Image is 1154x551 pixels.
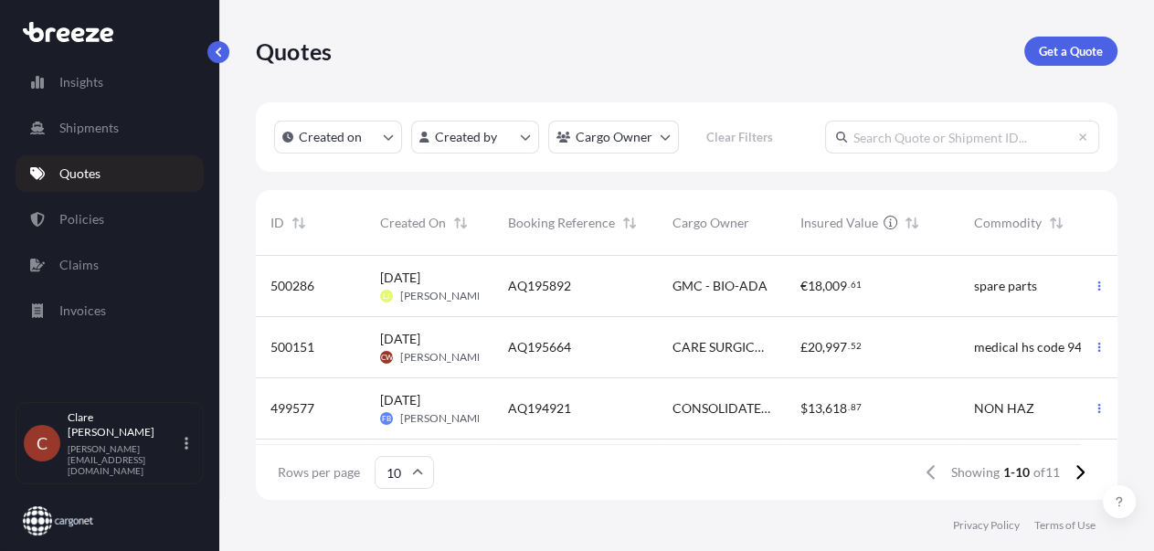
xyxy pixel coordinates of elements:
span: FB [382,409,391,428]
span: NON HAZ [974,399,1034,418]
p: Created on [299,128,362,146]
span: LJ [383,287,390,305]
span: Showing [951,463,1000,482]
span: Created On [380,214,446,232]
span: 61 [851,281,862,288]
span: 009 [825,280,847,292]
p: Created by [435,128,497,146]
img: organization-logo [23,506,93,535]
p: Clear Filters [706,128,773,146]
span: [DATE] [380,391,420,409]
span: 499577 [270,399,314,418]
span: 618 [825,402,847,415]
span: CARE SURGICAL LTD / TURK TRANS [672,338,771,356]
span: [DATE] [380,330,420,348]
span: medical hs code 9402 9000000 [974,338,1128,356]
span: 87 [851,404,862,410]
span: Cargo Owner [672,214,749,232]
span: spare parts [974,277,1037,295]
span: [DATE] [380,269,420,287]
span: 20 [808,341,822,354]
span: Insured Value [800,214,878,232]
span: 18 [808,280,822,292]
span: 52 [851,343,862,349]
p: Clare [PERSON_NAME] [68,410,181,440]
span: $ [800,402,808,415]
input: Search Quote or Shipment ID... [825,121,1099,154]
p: Claims [59,256,99,274]
span: AQ195892 [508,277,571,295]
p: Quotes [256,37,332,66]
p: Invoices [59,302,106,320]
span: CONSOLIDATED LAZER LINE LTD [672,399,771,418]
button: createdOn Filter options [274,121,402,154]
span: C [37,434,48,452]
span: GMC - BIO-ADA [672,277,768,295]
span: £ [800,341,808,354]
span: . [848,281,850,288]
span: , [822,402,825,415]
button: Sort [288,212,310,234]
span: Booking Reference [508,214,615,232]
button: Sort [1045,212,1067,234]
span: AQ194921 [508,399,571,418]
span: . [848,404,850,410]
a: Insights [16,64,204,101]
p: Get a Quote [1039,42,1103,60]
a: Invoices [16,292,204,329]
span: [PERSON_NAME] [400,411,487,426]
span: Commodity [974,214,1042,232]
a: Shipments [16,110,204,146]
p: [PERSON_NAME][EMAIL_ADDRESS][DOMAIN_NAME] [68,443,181,476]
a: Policies [16,201,204,238]
button: cargoOwner Filter options [548,121,679,154]
span: Rows per page [278,463,360,482]
span: CW [381,348,393,366]
span: , [822,280,825,292]
button: createdBy Filter options [411,121,539,154]
a: Get a Quote [1024,37,1117,66]
p: Cargo Owner [576,128,652,146]
span: 500151 [270,338,314,356]
span: € [800,280,808,292]
p: Insights [59,73,103,91]
a: Terms of Use [1034,518,1096,533]
span: [PERSON_NAME] [400,289,487,303]
button: Sort [450,212,471,234]
p: Quotes [59,164,101,183]
span: of 11 [1033,463,1060,482]
a: Privacy Policy [953,518,1020,533]
span: ID [270,214,284,232]
p: Policies [59,210,104,228]
span: 997 [825,341,847,354]
button: Clear Filters [688,122,790,152]
span: , [822,341,825,354]
span: 13 [808,402,822,415]
button: Sort [901,212,923,234]
a: Claims [16,247,204,283]
span: 1-10 [1003,463,1030,482]
span: [PERSON_NAME] [400,350,487,365]
span: 500286 [270,277,314,295]
button: Sort [619,212,641,234]
p: Shipments [59,119,119,137]
a: Quotes [16,155,204,192]
span: AQ195664 [508,338,571,356]
span: . [848,343,850,349]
